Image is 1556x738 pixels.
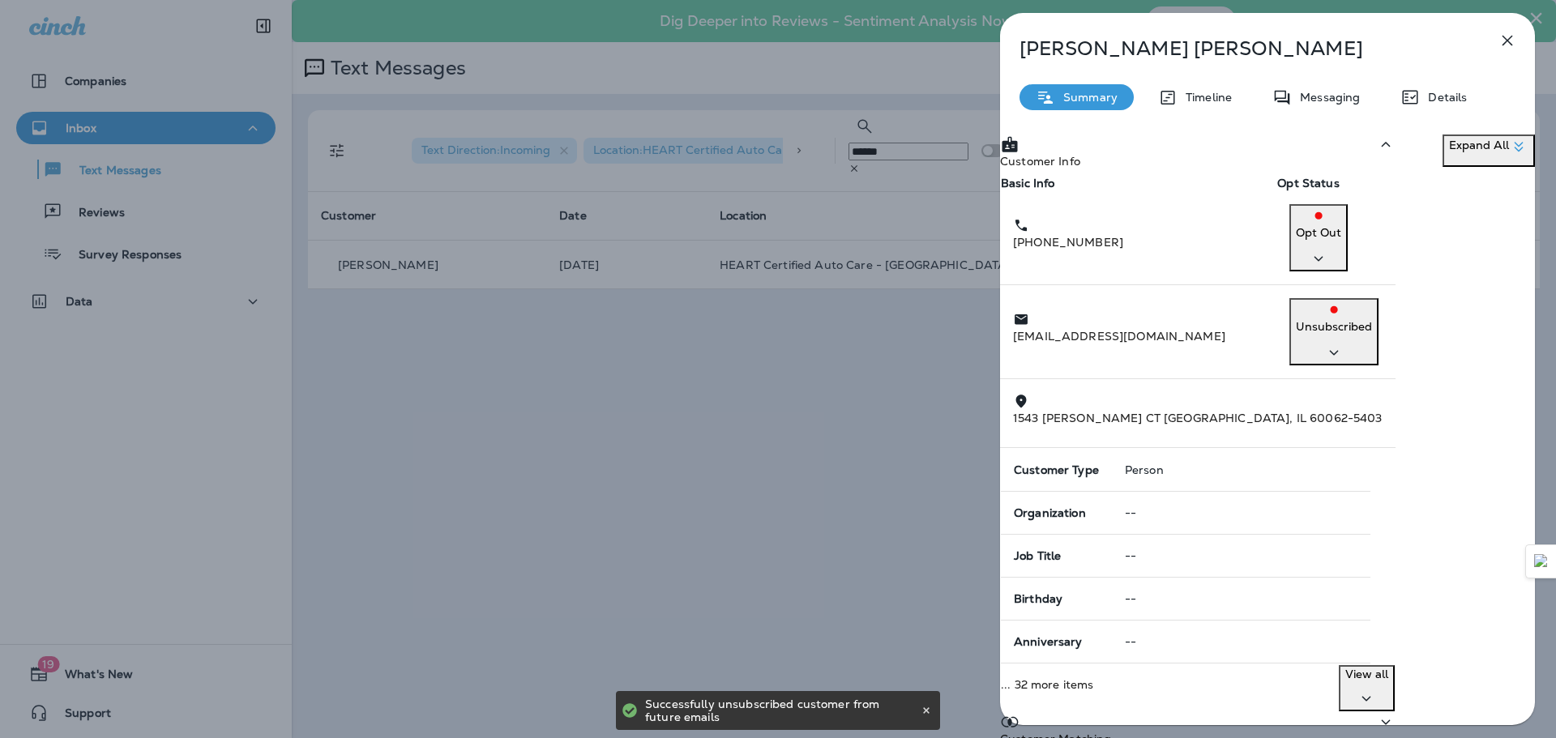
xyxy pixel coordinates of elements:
span: -- [1125,506,1136,520]
p: [PHONE_NUMBER] [1013,234,1263,250]
span: -- [1125,634,1136,649]
span: 1543 [PERSON_NAME] CT [GEOGRAPHIC_DATA], IL 60062-5403 [1013,411,1383,425]
p: Details [1420,91,1467,104]
span: Job Title [1014,548,1061,563]
span: Person [1125,463,1164,477]
span: -- [1125,591,1136,606]
span: Organization [1014,506,1086,520]
img: Detect Auto [1534,554,1549,569]
span: Birthday [1014,591,1062,606]
p: Expand All [1449,137,1528,156]
p: Unsubscribed [1296,318,1372,335]
span: Opt Status [1277,176,1339,190]
p: View all [1345,668,1388,680]
div: Successfully unsubscribed customer from future emails [645,691,917,730]
button: Unsubscribed [1289,298,1379,365]
span: Customer Type [1014,463,1099,477]
p: Messaging [1292,91,1360,104]
button: View all [1339,665,1395,711]
span: Anniversary [1014,634,1083,649]
button: Opt Out [1289,204,1348,271]
p: [EMAIL_ADDRESS][DOMAIN_NAME] [1013,328,1263,344]
p: Customer Info [1000,155,1080,168]
span: Basic Info [1001,176,1054,190]
p: [PERSON_NAME] [PERSON_NAME] [1020,37,1462,60]
p: Summary [1055,91,1118,104]
p: Opt Out [1296,224,1341,241]
button: Expand All [1443,134,1535,167]
span: -- [1125,548,1136,563]
p: Timeline [1178,91,1232,104]
p: ... 32 more items [1001,678,1276,691]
